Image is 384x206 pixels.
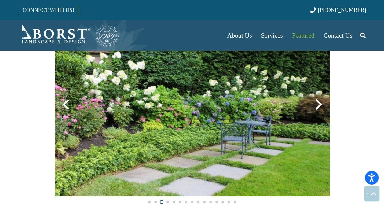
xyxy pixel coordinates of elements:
[318,7,366,13] span: [PHONE_NUMBER]
[261,32,283,39] span: Services
[18,23,119,48] a: Borst-Logo
[364,186,379,201] a: Back to top
[292,32,314,39] span: Featured
[319,20,357,51] a: Contact Us
[18,3,79,17] a: CONNECT WITH US!
[310,7,366,13] a: [PHONE_NUMBER]
[357,28,369,43] a: Search
[227,32,252,39] span: About Us
[324,32,352,39] span: Contact Us
[256,20,287,51] a: Services
[55,13,330,196] img: evergreen screening
[222,20,256,51] a: About Us
[287,20,319,51] a: Featured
